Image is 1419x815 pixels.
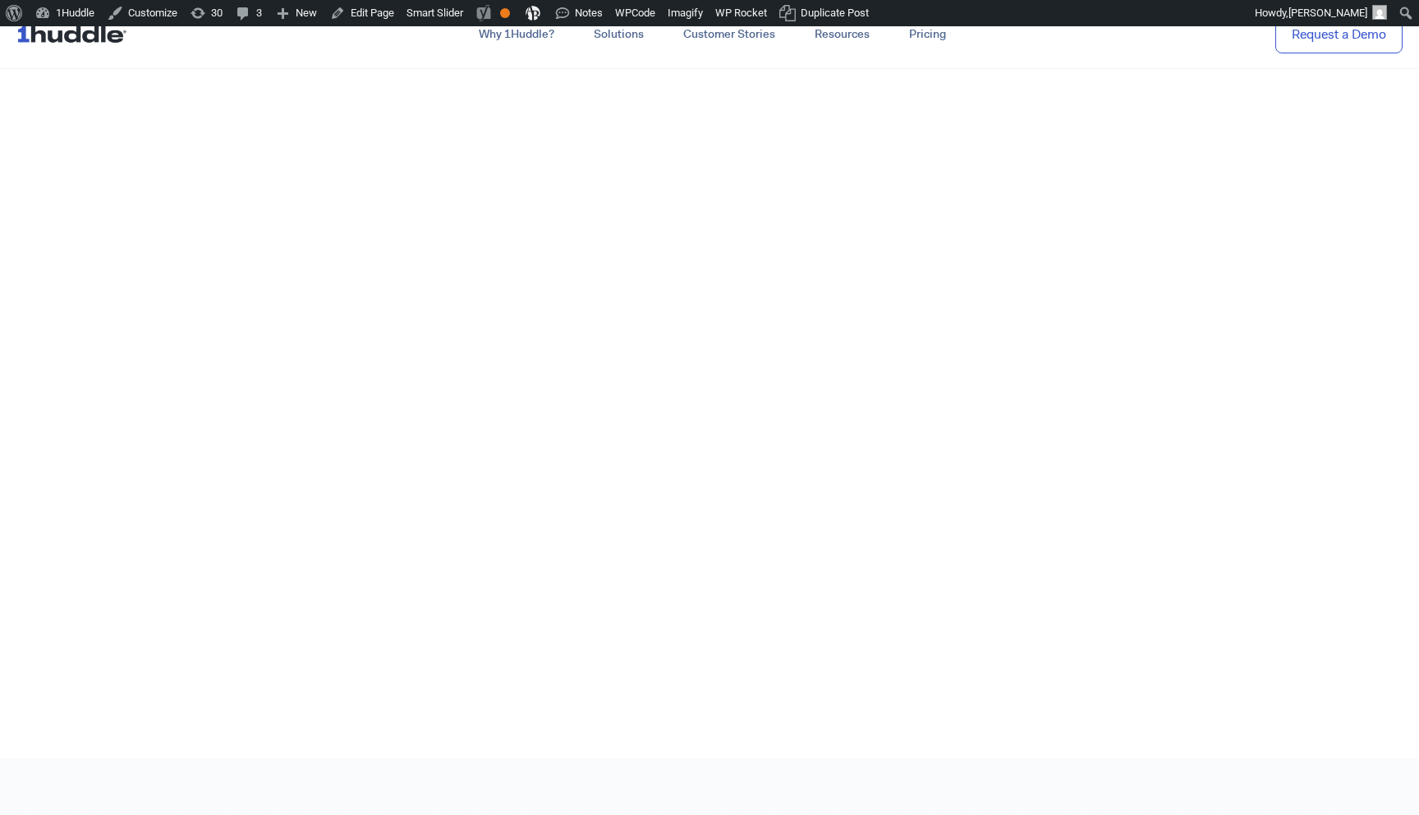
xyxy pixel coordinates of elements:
a: Why 1Huddle? [459,20,574,49]
div: OK [500,8,510,18]
a: Resources [795,20,889,49]
a: Request a Demo [1275,14,1403,54]
span: [PERSON_NAME] [1288,7,1367,19]
a: Pricing [889,20,966,49]
a: Customer Stories [664,20,795,49]
img: ... [16,18,134,49]
a: Solutions [574,20,664,49]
